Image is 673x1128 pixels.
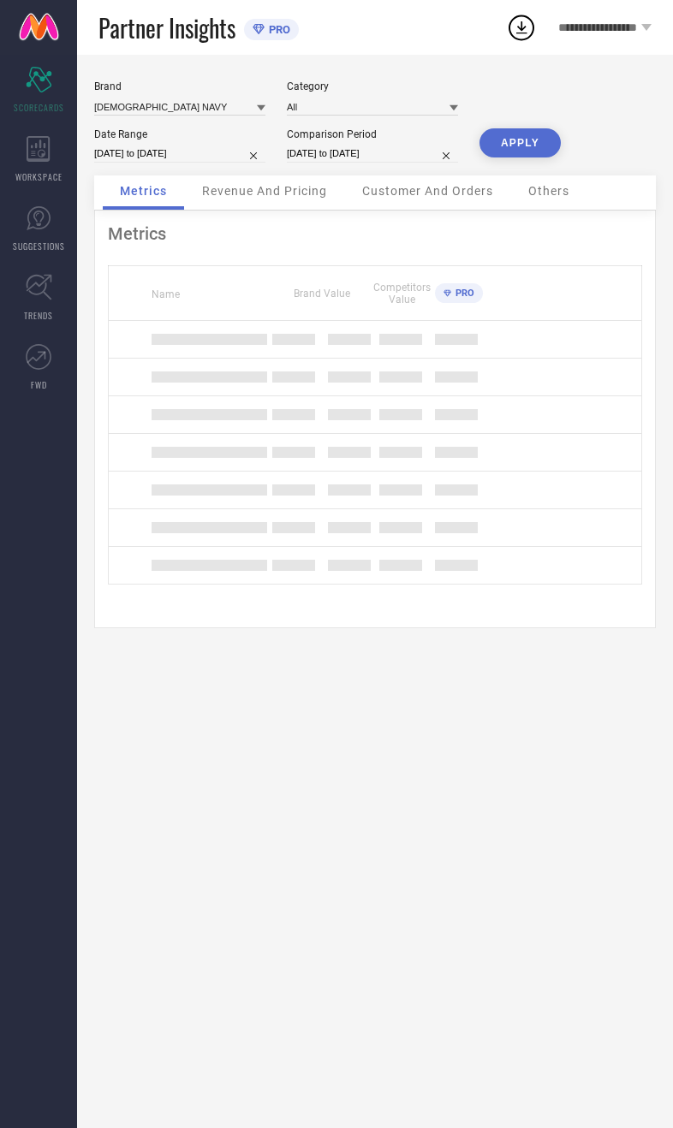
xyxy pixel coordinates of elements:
div: Category [287,80,458,92]
span: Brand Value [294,288,350,300]
span: SUGGESTIONS [13,240,65,252]
div: Open download list [506,12,537,43]
span: Partner Insights [98,10,235,45]
input: Select date range [94,145,265,163]
span: SCORECARDS [14,101,64,114]
div: Brand [94,80,265,92]
span: Metrics [120,184,167,198]
span: PRO [265,23,290,36]
div: Comparison Period [287,128,458,140]
span: Name [152,288,180,300]
span: Others [528,184,569,198]
span: TRENDS [24,309,53,322]
span: Revenue And Pricing [202,184,327,198]
span: FWD [31,378,47,391]
span: WORKSPACE [15,170,63,183]
span: Customer And Orders [362,184,493,198]
div: Date Range [94,128,265,140]
input: Select comparison period [287,145,458,163]
span: Competitors Value [373,282,431,306]
div: Metrics [108,223,642,244]
button: APPLY [479,128,561,157]
span: PRO [451,288,474,299]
